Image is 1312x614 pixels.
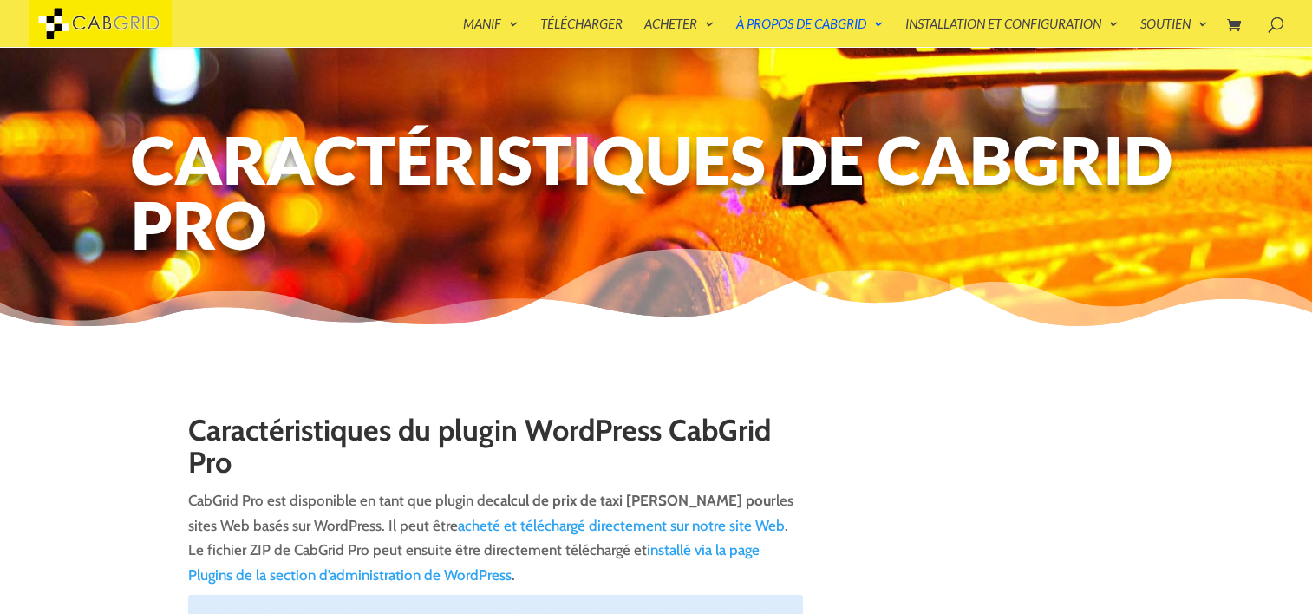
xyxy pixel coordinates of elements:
a: acheté et téléchargé directement sur notre site Web [458,517,785,534]
p: CabGrid Pro est disponible en tant que plugin de les sites Web basés sur WordPress. Il peut être ... [188,488,803,589]
a: Installation et configuration [905,17,1119,47]
a: À propos de CabGrid [736,17,884,47]
a: CabGrid Taxi Plugin [29,12,172,30]
a: Manif [463,17,519,47]
a: Acheter [644,17,715,47]
strong: calcul de prix de taxi [PERSON_NAME] pour [493,492,776,509]
h1: Caractéristiques de CabGrid Pro [131,127,1180,266]
h1: Caractéristiques du plugin WordPress CabGrid Pro [188,415,803,488]
a: Soutien [1140,17,1208,47]
a: Télécharger [540,17,623,47]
